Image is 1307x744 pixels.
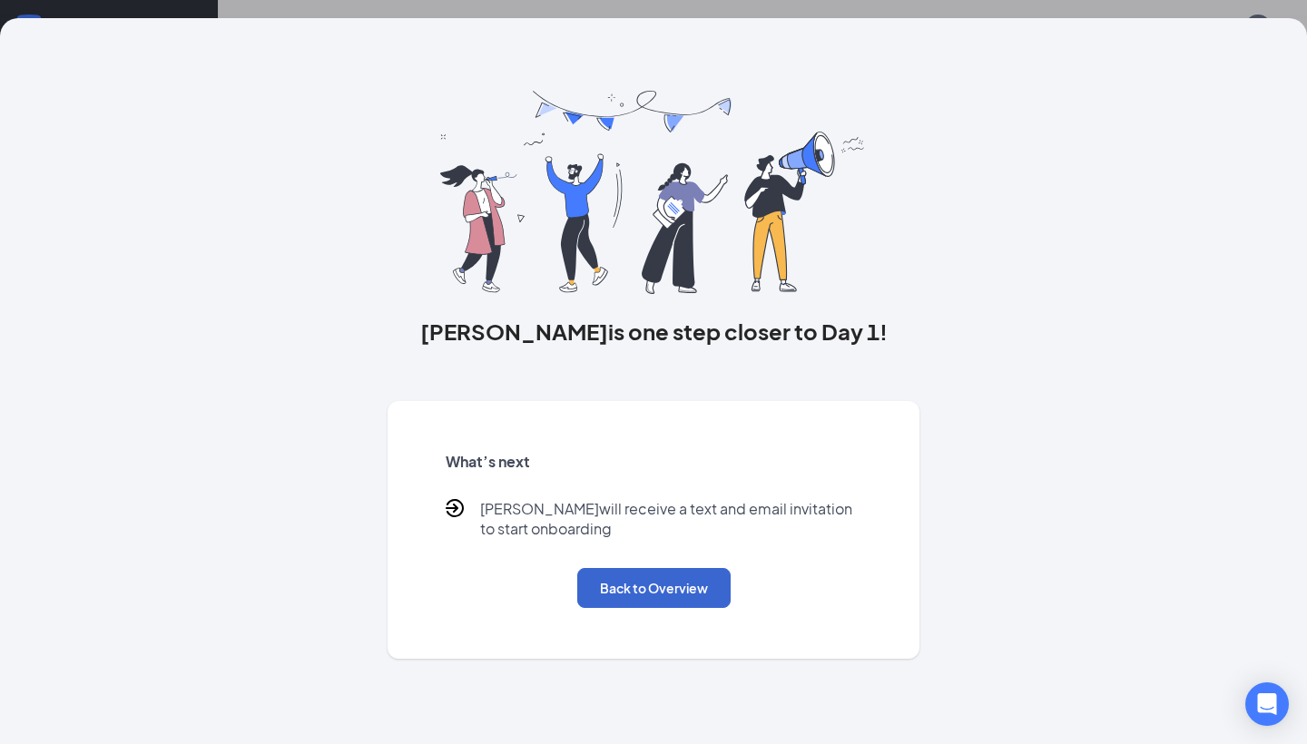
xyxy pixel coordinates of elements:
[440,91,866,294] img: you are all set
[446,452,862,472] h5: What’s next
[577,568,731,608] button: Back to Overview
[480,499,862,539] p: [PERSON_NAME] will receive a text and email invitation to start onboarding
[1245,682,1289,726] div: Open Intercom Messenger
[388,316,920,347] h3: [PERSON_NAME] is one step closer to Day 1!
